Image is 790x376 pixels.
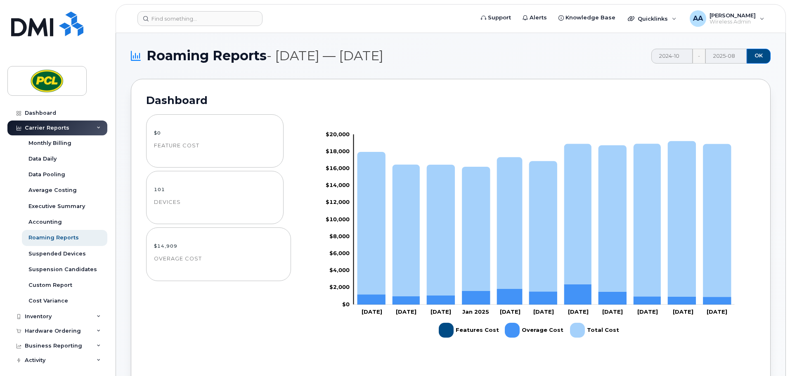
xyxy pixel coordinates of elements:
p: 101 [154,187,276,192]
tspan: [DATE] [500,308,520,315]
g: Legend [439,319,619,341]
p: $14,909 [154,244,283,248]
tspan: $10,000 [326,216,350,222]
span: - [693,49,705,64]
tspan: [DATE] [396,308,416,315]
span: Roaming Reports [147,48,383,64]
tspan: [DATE] [673,308,693,315]
tspan: $8,000 [329,233,350,239]
tspan: $20,000 [326,131,350,137]
tspan: $12,000 [326,199,350,206]
tspan: [DATE] [362,308,382,315]
g: Overage Cost [357,284,731,305]
span: OK [755,52,763,59]
tspan: [DATE] [602,308,623,315]
tspan: $18,000 [326,148,350,154]
tspan: [DATE] [637,308,658,315]
p: $0 [154,130,276,135]
tspan: [DATE] [707,308,727,315]
tspan: $6,000 [329,250,350,256]
p: Devices [154,199,276,206]
g: Total Cost [570,319,619,341]
tspan: $4,000 [329,267,350,273]
g: Chart [326,131,735,341]
g: Total Cost [357,141,731,297]
tspan: $16,000 [326,165,350,171]
p: Overage Cost [154,255,283,262]
tspan: $14,000 [326,182,350,188]
span: - [DATE] — [DATE] [267,48,383,64]
tspan: [DATE] [533,308,554,315]
button: OK [747,49,771,64]
h2: Dashboard [146,94,208,106]
tspan: $0 [342,301,350,307]
tspan: [DATE] [430,308,451,315]
g: Overage Cost [505,319,563,341]
g: Features Cost [439,319,499,341]
p: Feature Cost [154,142,276,149]
tspan: $2,000 [329,284,350,291]
tspan: Jan 2025 [462,308,489,315]
tspan: [DATE] [568,308,589,315]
